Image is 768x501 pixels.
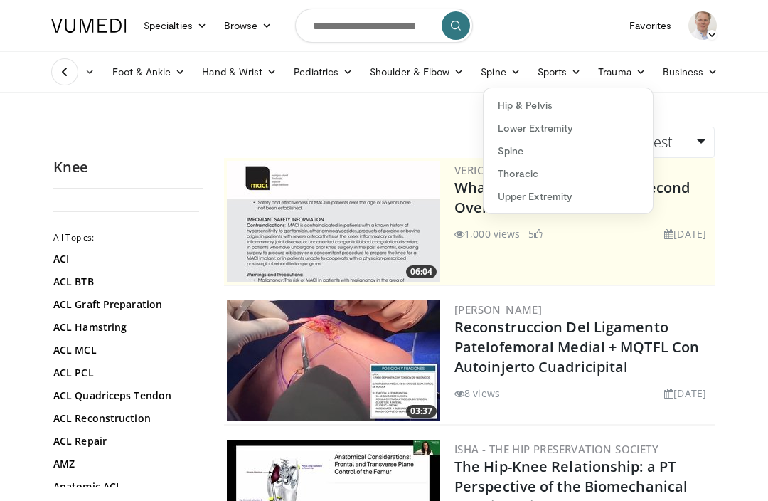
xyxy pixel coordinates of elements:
h2: All Topics: [53,232,199,243]
h2: Knee [53,158,203,176]
a: Reconstruccion Del Ligamento Patelofemoral Medial + MQTFL Con Autoinjerto Cuadricipital [454,317,699,376]
a: Vericel [454,163,496,177]
img: aa6cc8ed-3dbf-4b6a-8d82-4a06f68b6688.300x170_q85_crop-smart_upscale.jpg [227,161,440,282]
input: Search topics, interventions [295,9,473,43]
img: Avatar [688,11,717,40]
a: Shoulder & Elbow [361,58,472,86]
a: Favorites [621,11,680,40]
span: 06:04 [406,265,437,278]
a: ACI [53,252,196,266]
a: Browse [215,11,281,40]
a: ACL Repair [53,434,196,448]
a: ACL Hamstring [53,320,196,334]
a: Trauma [590,58,654,86]
a: Pediatrics [285,58,361,86]
a: Business [654,58,727,86]
span: 03:37 [406,405,437,418]
a: 06:04 [227,161,440,282]
a: Newest [617,127,715,158]
img: VuMedi Logo [51,19,127,33]
li: 1,000 views [454,226,520,241]
a: Foot & Ankle [104,58,194,86]
li: 5 [528,226,543,241]
a: Sports [529,58,590,86]
a: 03:37 [227,300,440,421]
a: [PERSON_NAME] [454,302,542,317]
li: [DATE] [664,386,706,401]
a: ACL PCL [53,366,196,380]
a: ACL Reconstruction [53,411,196,426]
span: Newest [626,132,673,152]
img: 48f6f21f-43ea-44b1-a4e1-5668875d038e.300x170_q85_crop-smart_upscale.jpg [227,300,440,421]
a: AMZ [53,457,196,471]
a: ACL Graft Preparation [53,297,196,312]
a: Hand & Wrist [193,58,285,86]
a: ISHA - The Hip Preservation Society [454,442,658,456]
a: ACL BTB [53,275,196,289]
li: 8 views [454,386,500,401]
a: Upper Extremity [484,185,653,208]
a: What is it? MACI Arthro 90-Second Overview [454,178,690,217]
a: Specialties [135,11,215,40]
a: Anatomic ACL [53,480,196,494]
a: Lower Extremity [484,117,653,139]
a: Spine [472,58,528,86]
a: Thoracic [484,162,653,185]
a: Hip & Pelvis [484,94,653,117]
a: Spine [484,139,653,162]
a: ACL MCL [53,343,196,357]
li: [DATE] [664,226,706,241]
a: ACL Quadriceps Tendon [53,389,196,403]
